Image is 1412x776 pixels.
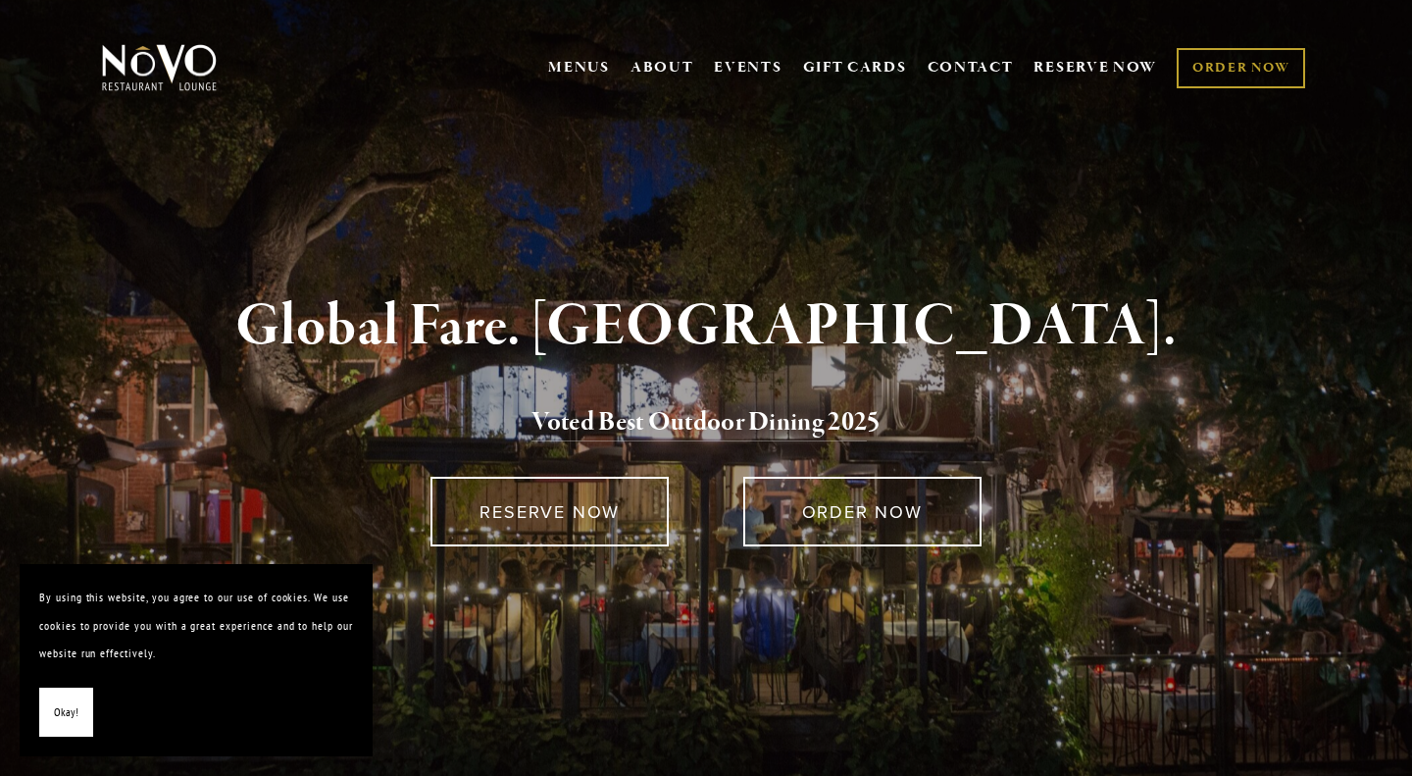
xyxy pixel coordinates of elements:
a: ORDER NOW [743,477,982,546]
a: RESERVE NOW [1034,49,1157,86]
strong: Global Fare. [GEOGRAPHIC_DATA]. [235,289,1176,364]
h2: 5 [134,402,1278,443]
p: By using this website, you agree to our use of cookies. We use cookies to provide you with a grea... [39,584,353,668]
a: EVENTS [714,58,782,78]
section: Cookie banner [20,564,373,756]
img: Novo Restaurant &amp; Lounge [98,43,221,92]
a: ABOUT [630,58,694,78]
a: RESERVE NOW [430,477,669,546]
a: ORDER NOW [1177,48,1305,88]
a: GIFT CARDS [803,49,907,86]
a: MENUS [548,58,610,78]
span: Okay! [54,698,78,727]
a: Voted Best Outdoor Dining 202 [531,405,867,442]
a: CONTACT [928,49,1014,86]
button: Okay! [39,688,93,738]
